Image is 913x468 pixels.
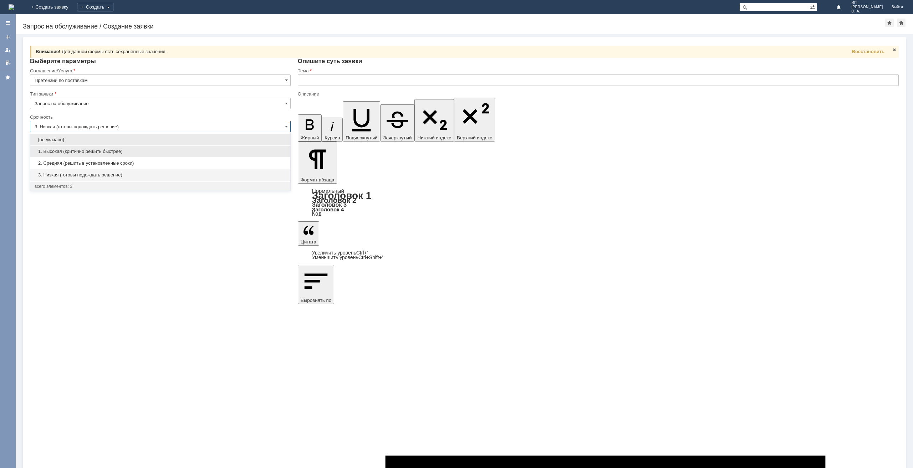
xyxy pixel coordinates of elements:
[35,160,286,166] span: 2. Средняя (решить в установленные сроки)
[30,115,289,119] div: Срочность
[356,250,368,256] span: Ctrl+'
[23,23,885,30] div: Запрос на обслуживание / Создание заявки
[852,49,884,54] span: Восстановить
[810,3,817,10] span: Расширенный поиск
[851,9,883,14] span: О. А.
[2,44,14,56] a: Мои заявки
[358,254,383,260] span: Ctrl+Shift+'
[298,68,897,73] div: Тема
[312,254,383,260] a: Decrease
[312,188,344,194] a: Нормальный
[417,135,451,140] span: Нижний индекс
[77,3,113,11] div: Создать
[9,4,14,10] img: logo
[36,49,60,54] span: Внимание!
[383,135,412,140] span: Зачеркнутый
[35,172,286,178] span: 3. Низкая (готовы подождать решение)
[312,206,344,212] a: Заголовок 4
[298,251,899,260] div: Цитата
[301,239,316,245] span: Цитата
[897,19,906,27] div: Сделать домашней страницей
[298,114,322,142] button: Жирный
[30,92,289,96] div: Тип заявки
[851,5,883,9] span: [PERSON_NAME]
[312,250,368,256] a: Increase
[298,58,362,65] span: Опишите суть заявки
[454,98,495,142] button: Верхний индекс
[343,101,380,142] button: Подчеркнутый
[892,47,897,53] span: Закрыть
[2,31,14,43] a: Создать заявку
[325,135,340,140] span: Курсив
[312,190,372,201] a: Заголовок 1
[312,201,347,208] a: Заголовок 3
[30,58,96,65] span: Выберите параметры
[301,298,331,303] span: Выровнять по
[301,177,334,182] span: Формат абзаца
[35,184,286,189] div: всего элементов: 3
[301,135,319,140] span: Жирный
[9,4,14,10] a: Перейти на домашнюю страницу
[346,135,377,140] span: Подчеркнутый
[312,211,322,217] a: Код
[851,1,883,5] span: ИП
[312,196,357,204] a: Заголовок 2
[35,137,286,143] span: [не указано]
[298,92,897,96] div: Описание
[298,265,334,304] button: Выровнять по
[298,142,337,184] button: Формат абзаца
[35,149,286,154] span: 1. Высокая (критично решить быстрее)
[414,99,454,142] button: Нижний индекс
[62,49,167,54] span: Для данной формы есть сохраненные значения.
[380,104,414,142] button: Зачеркнутый
[885,19,894,27] div: Добавить в избранное
[298,221,319,246] button: Цитата
[457,135,492,140] span: Верхний индекс
[322,118,343,142] button: Курсив
[298,189,899,216] div: Формат абзаца
[2,57,14,68] a: Мои согласования
[30,68,289,73] div: Соглашение/Услуга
